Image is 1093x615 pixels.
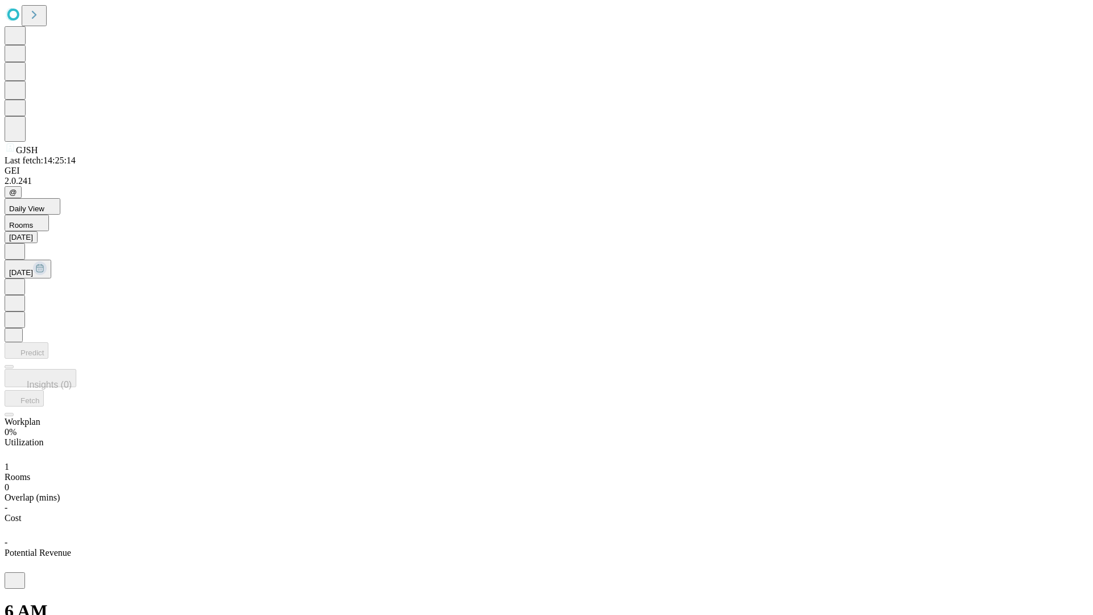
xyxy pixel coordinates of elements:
span: GJSH [16,145,38,155]
span: 1 [5,462,9,471]
span: 0 [5,482,9,492]
span: 0% [5,427,17,437]
span: Daily View [9,204,44,213]
span: Insights (0) [27,380,72,389]
span: [DATE] [9,268,33,277]
button: [DATE] [5,231,38,243]
button: Rooms [5,215,49,231]
span: Potential Revenue [5,548,71,557]
button: Daily View [5,198,60,215]
span: Last fetch: 14:25:14 [5,155,76,165]
span: Rooms [9,221,33,229]
button: @ [5,186,22,198]
button: Fetch [5,390,44,407]
div: GEI [5,166,1088,176]
button: Insights (0) [5,369,76,387]
span: Workplan [5,417,40,427]
button: Predict [5,342,48,359]
span: - [5,503,7,512]
span: Overlap (mins) [5,493,60,502]
span: Utilization [5,437,43,447]
span: Cost [5,513,21,523]
span: Rooms [5,472,30,482]
span: - [5,538,7,547]
span: @ [9,188,17,196]
div: 2.0.241 [5,176,1088,186]
button: [DATE] [5,260,51,278]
